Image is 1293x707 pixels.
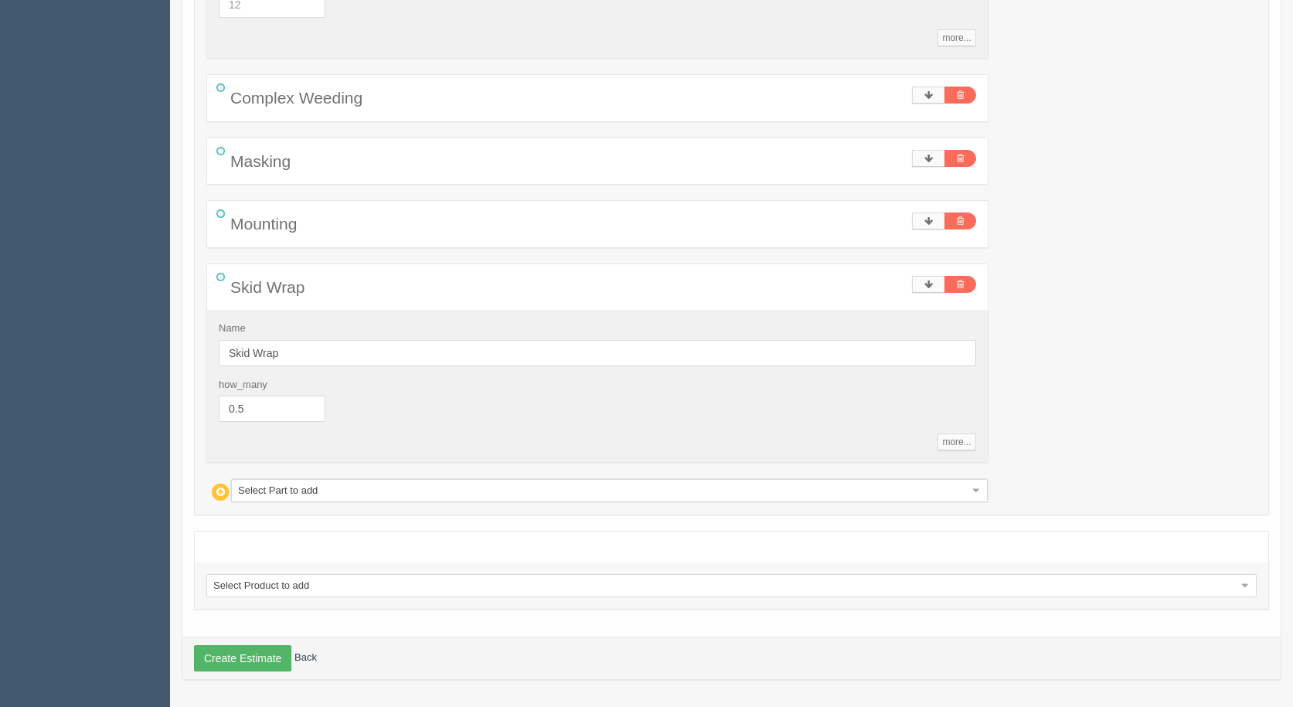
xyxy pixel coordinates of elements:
[231,479,988,502] a: Select Part to add
[937,433,975,450] a: more...
[219,321,246,336] label: Name
[219,378,267,393] label: how_many
[230,215,297,233] span: Mounting
[219,340,976,366] input: Name
[230,152,291,170] span: Masking
[194,645,291,671] button: Create Estimate
[206,574,1257,597] a: Select Product to add
[238,480,967,501] span: Select Part to add
[230,278,305,296] span: Skid Wrap
[294,652,317,664] a: Back
[230,89,362,107] span: Complex Weeding
[213,575,1236,597] span: Select Product to add
[937,29,975,46] a: more...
